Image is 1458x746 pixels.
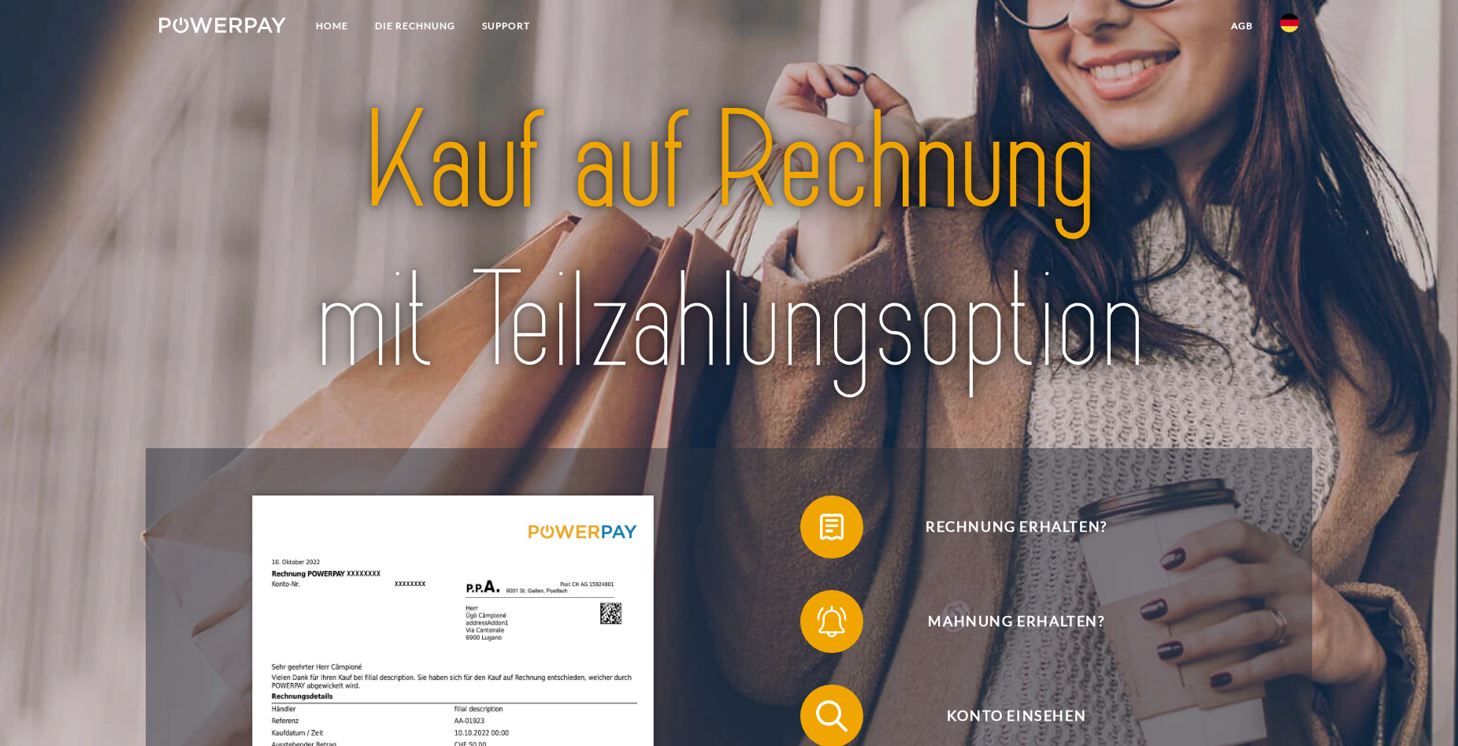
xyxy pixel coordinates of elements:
[812,507,851,547] img: qb_bill.svg
[1395,683,1445,733] iframe: Schaltfläche zum Öffnen des Messaging-Fensters
[159,17,286,33] img: logo-powerpay-white.svg
[823,495,1209,559] span: Rechnung erhalten?
[362,12,469,40] a: DIE RECHNUNG
[800,495,1210,559] button: Rechnung erhalten?
[1280,13,1299,32] img: de
[812,602,851,641] img: qb_bell.svg
[823,590,1209,653] span: Mahnung erhalten?
[302,12,362,40] a: Home
[469,12,544,40] a: SUPPORT
[1218,12,1267,40] a: agb
[800,590,1210,653] button: Mahnung erhalten?
[216,75,1243,410] img: title-powerpay_de.svg
[812,696,851,736] img: qb_search.svg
